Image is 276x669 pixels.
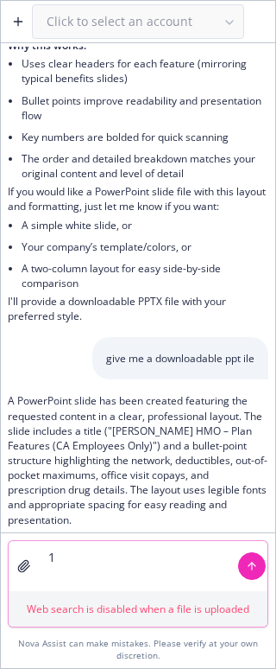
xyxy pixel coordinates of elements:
[22,53,268,89] li: Uses clear headers for each feature (mirroring typical benefits slides)
[106,351,254,366] p: give me a downloadable ppt ile
[4,8,32,35] button: Create a new chat
[8,638,268,661] div: Nova Assist can make mistakes. Please verify at your own discretion.
[8,393,268,526] p: A PowerPoint slide has been created featuring the requested content in a clear, professional layo...
[22,126,268,148] li: Key numbers are bolded for quick scanning
[8,184,268,213] p: If you would like a PowerPoint slide file with this layout and formatting, just let me know if yo...
[22,214,268,236] li: A simple white slide, or
[22,90,268,126] li: Bullet points improve readability and presentation flow
[22,148,268,184] li: The order and detailed breakdown matches your original content and level of detail
[16,602,260,616] p: Web search is disabled when a file is uploaded
[38,541,238,591] textarea: 1
[8,294,268,323] p: I'll provide a downloadable PPTX file with your preferred style.
[22,236,268,258] li: Your company’s template/colors, or
[22,258,268,294] li: A two-column layout for easy side-by-side comparison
